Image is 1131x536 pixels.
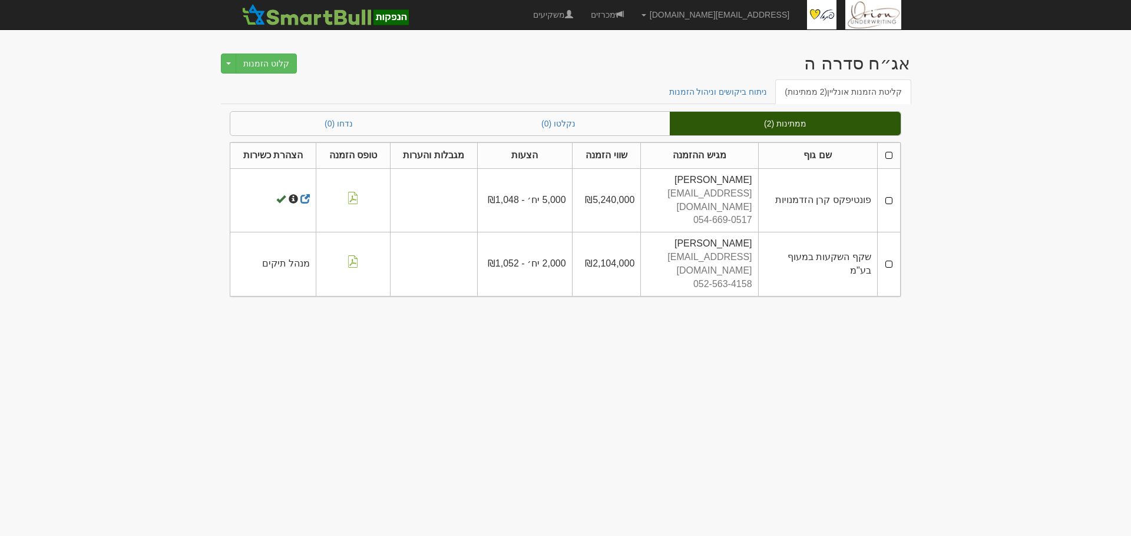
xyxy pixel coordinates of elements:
[347,192,359,204] img: pdf-file-icon.png
[262,258,310,268] span: מנהל תיקים
[347,255,359,268] img: pdf-file-icon.png
[316,143,390,169] th: טופס הזמנה
[647,278,752,291] div: 052-563-4158
[660,79,777,104] a: ניתוח ביקושים וניהול הזמנות
[670,112,901,135] a: ממתינות (2)
[647,187,752,214] div: [EMAIL_ADDRESS][DOMAIN_NAME]
[775,79,911,104] a: קליטת הזמנות אונליין(2 ממתינות)
[230,143,316,169] th: הצהרת כשירות
[488,195,566,205] span: 5,000 יח׳ - ₪1,048
[572,143,641,169] th: שווי הזמנה
[230,112,447,135] a: נדחו (0)
[647,174,752,187] div: [PERSON_NAME]
[647,251,752,278] div: [EMAIL_ADDRESS][DOMAIN_NAME]
[758,168,877,232] td: פונטיפקס קרן הזדמנויות
[239,3,412,26] img: SmartBull Logo
[758,143,877,169] th: שם גוף
[641,143,758,169] th: מגיש ההזמנה
[488,258,566,268] span: 2,000 יח׳ - ₪1,052
[572,232,641,296] td: ₪2,104,000
[804,54,910,73] div: פתאל החזקות (1998) בע"מ - אג״ח (סדרה ה) - הנפקה לציבור
[647,214,752,227] div: 054-669-0517
[447,112,670,135] a: נקלטו (0)
[236,54,297,74] button: קלוט הזמנות
[647,237,752,251] div: [PERSON_NAME]
[390,143,477,169] th: מגבלות והערות
[572,168,641,232] td: ₪5,240,000
[758,232,877,296] td: שקף השקעות במעוף בע"מ
[477,143,572,169] th: הצעות
[785,87,827,96] span: (2 ממתינות)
